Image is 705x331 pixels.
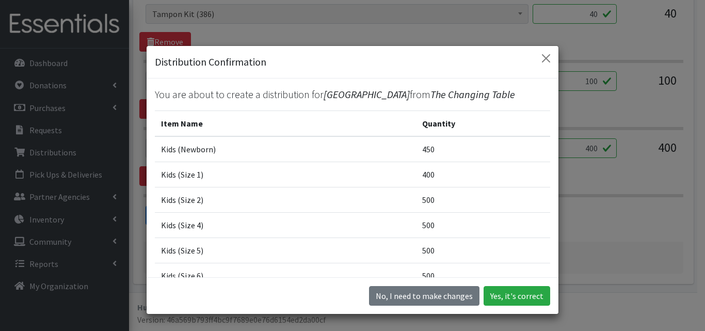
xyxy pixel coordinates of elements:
[155,187,416,213] td: Kids (Size 2)
[155,263,416,289] td: Kids (Size 6)
[430,88,515,101] span: The Changing Table
[155,162,416,187] td: Kids (Size 1)
[538,50,554,67] button: Close
[416,136,550,162] td: 450
[155,136,416,162] td: Kids (Newborn)
[155,238,416,263] td: Kids (Size 5)
[416,187,550,213] td: 500
[155,213,416,238] td: Kids (Size 4)
[416,213,550,238] td: 500
[484,286,550,306] button: Yes, it's correct
[155,111,416,137] th: Item Name
[416,162,550,187] td: 400
[416,263,550,289] td: 500
[416,238,550,263] td: 500
[369,286,479,306] button: No I need to make changes
[416,111,550,137] th: Quantity
[155,54,266,70] h5: Distribution Confirmation
[324,88,410,101] span: [GEOGRAPHIC_DATA]
[155,87,550,102] p: You are about to create a distribution for from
